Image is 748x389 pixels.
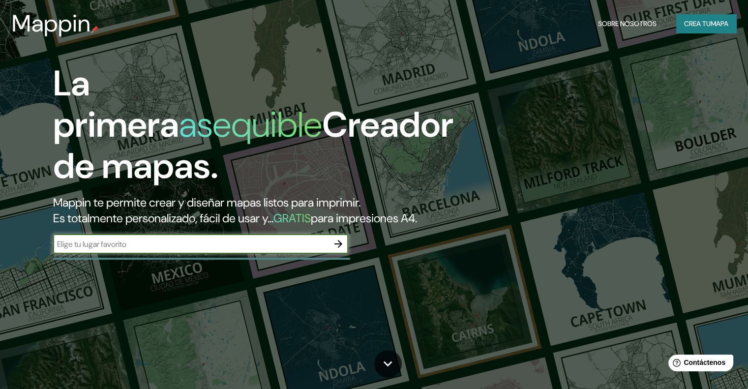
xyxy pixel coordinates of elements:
font: Es totalmente personalizado, fácil de usar y... [53,210,273,226]
input: Elige tu lugar favorito [53,239,329,250]
font: Mappin [12,8,91,39]
font: GRATIS [273,210,311,226]
font: Mappin te permite crear y diseñar mapas listos para imprimir. [53,195,360,210]
font: Sobre nosotros [598,19,657,28]
font: para impresiones A4. [311,210,417,226]
font: La primera [53,60,179,148]
button: Sobre nosotros [594,14,660,33]
font: asequible [179,102,322,148]
button: Crea tumapa [676,14,736,33]
font: mapa [711,19,728,28]
iframe: Lanzador de widgets de ayuda [660,351,737,378]
font: Crea tu [684,19,711,28]
img: pin de mapeo [91,26,99,33]
font: Creador de mapas. [53,102,453,189]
